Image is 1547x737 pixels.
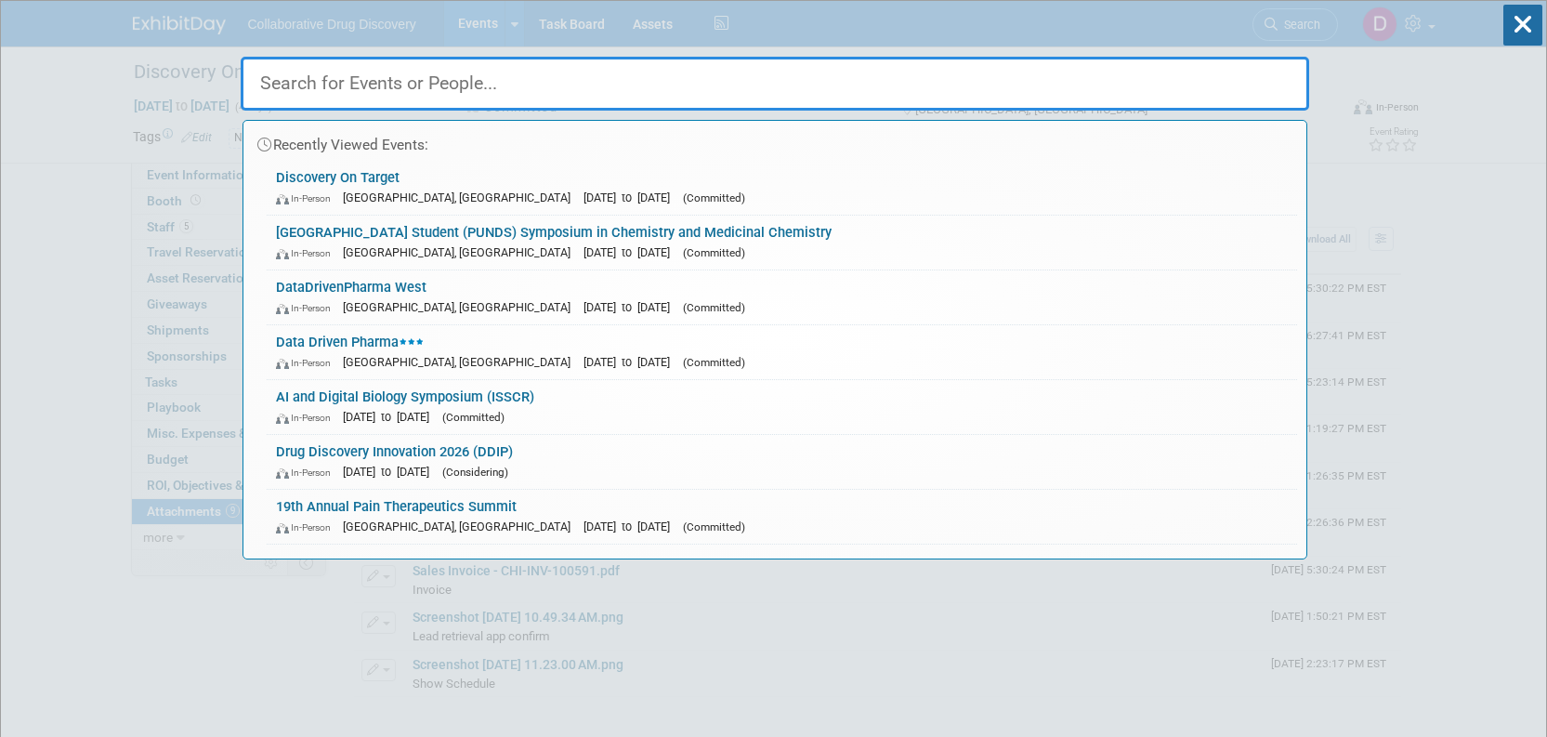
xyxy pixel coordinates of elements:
span: [GEOGRAPHIC_DATA], [GEOGRAPHIC_DATA] [343,191,580,204]
div: Recently Viewed Events: [253,121,1297,161]
span: In-Person [276,357,339,369]
span: (Committed) [683,520,745,533]
span: [DATE] to [DATE] [583,300,679,314]
span: In-Person [276,467,339,479]
span: [GEOGRAPHIC_DATA], [GEOGRAPHIC_DATA] [343,355,580,369]
a: [GEOGRAPHIC_DATA] Student (PUNDS) Symposium in Chemistry and Medicinal Chemistry In-Person [GEOGR... [267,216,1297,270]
span: (Committed) [683,356,745,369]
span: In-Person [276,192,339,204]
span: In-Person [276,412,339,424]
span: [DATE] to [DATE] [343,465,439,479]
span: [DATE] to [DATE] [583,245,679,259]
a: Drug Discovery Innovation 2026 (DDIP) In-Person [DATE] to [DATE] (Considering) [267,435,1297,489]
span: (Committed) [442,411,505,424]
input: Search for Events or People... [241,57,1309,111]
span: (Committed) [683,246,745,259]
a: Data Driven Pharma In-Person [GEOGRAPHIC_DATA], [GEOGRAPHIC_DATA] [DATE] to [DATE] (Committed) [267,325,1297,379]
span: (Considering) [442,466,508,479]
span: [DATE] to [DATE] [583,191,679,204]
a: AI and Digital Biology Symposium (ISSCR) In-Person [DATE] to [DATE] (Committed) [267,380,1297,434]
span: [GEOGRAPHIC_DATA], [GEOGRAPHIC_DATA] [343,245,580,259]
a: Discovery On Target In-Person [GEOGRAPHIC_DATA], [GEOGRAPHIC_DATA] [DATE] to [DATE] (Committed) [267,161,1297,215]
span: [GEOGRAPHIC_DATA], [GEOGRAPHIC_DATA] [343,300,580,314]
span: [DATE] to [DATE] [583,520,679,533]
span: [DATE] to [DATE] [583,355,679,369]
span: In-Person [276,521,339,533]
span: In-Person [276,247,339,259]
span: [GEOGRAPHIC_DATA], [GEOGRAPHIC_DATA] [343,520,580,533]
span: In-Person [276,302,339,314]
span: (Committed) [683,191,745,204]
a: 19th Annual Pain Therapeutics Summit In-Person [GEOGRAPHIC_DATA], [GEOGRAPHIC_DATA] [DATE] to [DA... [267,490,1297,544]
a: DataDrivenPharma West In-Person [GEOGRAPHIC_DATA], [GEOGRAPHIC_DATA] [DATE] to [DATE] (Committed) [267,270,1297,324]
span: [DATE] to [DATE] [343,410,439,424]
span: (Committed) [683,301,745,314]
